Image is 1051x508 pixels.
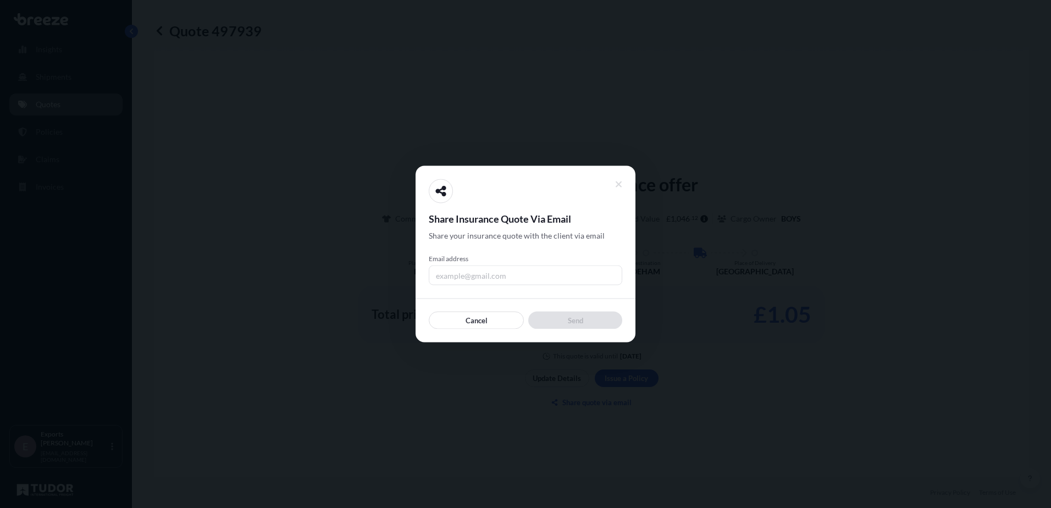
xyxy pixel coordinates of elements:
button: Cancel [429,312,524,329]
button: Send [528,312,622,329]
input: example@gmail.com [429,266,622,285]
span: Share Insurance Quote Via Email [429,212,622,225]
p: Cancel [466,315,488,326]
p: Send [568,315,583,326]
span: Email address [429,255,622,263]
span: Share your insurance quote with the client via email [429,230,605,241]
